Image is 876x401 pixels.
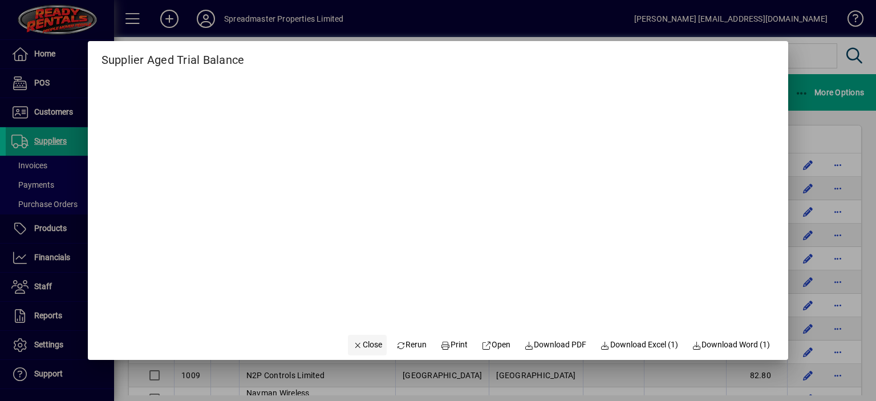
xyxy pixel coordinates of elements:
[520,335,591,355] a: Download PDF
[441,339,468,351] span: Print
[595,335,683,355] button: Download Excel (1)
[396,339,427,351] span: Rerun
[88,41,258,69] h2: Supplier Aged Trial Balance
[687,335,775,355] button: Download Word (1)
[481,339,510,351] span: Open
[436,335,472,355] button: Print
[477,335,515,355] a: Open
[600,339,678,351] span: Download Excel (1)
[352,339,382,351] span: Close
[348,335,387,355] button: Close
[524,339,587,351] span: Download PDF
[692,339,770,351] span: Download Word (1)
